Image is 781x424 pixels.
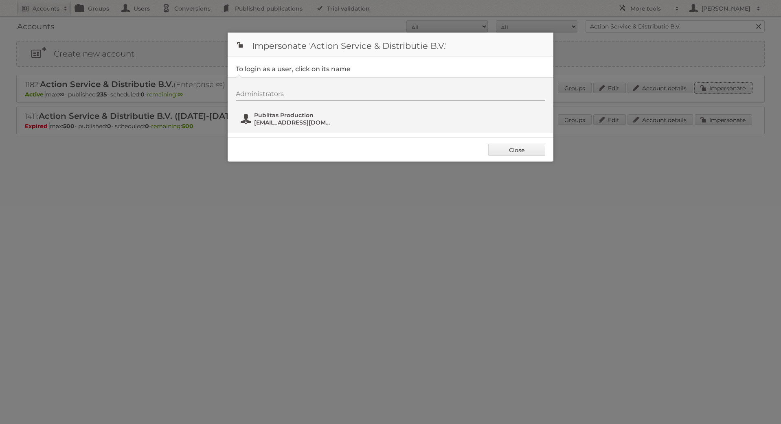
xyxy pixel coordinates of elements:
[236,65,351,73] legend: To login as a user, click on its name
[228,33,553,57] h1: Impersonate 'Action Service & Distributie B.V.'
[488,144,545,156] a: Close
[254,119,333,126] span: [EMAIL_ADDRESS][DOMAIN_NAME]
[254,111,333,119] span: Publitas Production
[236,90,545,101] div: Administrators
[240,111,336,127] button: Publitas Production [EMAIL_ADDRESS][DOMAIN_NAME]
